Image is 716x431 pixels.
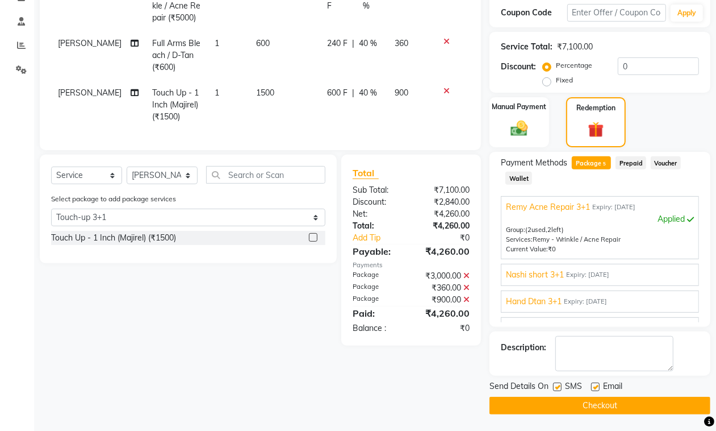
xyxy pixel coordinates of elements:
[492,102,547,112] label: Manual Payment
[548,245,556,253] span: ₹0
[572,156,611,169] span: Package
[344,196,411,208] div: Discount:
[506,213,694,225] div: Applied
[411,282,478,294] div: ₹360.00
[215,38,219,48] span: 1
[344,282,411,294] div: Package
[58,38,122,48] span: [PERSON_NAME]
[256,38,270,48] span: 600
[506,296,562,308] span: Hand Dtan 3+1
[556,60,592,71] label: Percentage
[411,244,478,258] div: ₹4,260.00
[506,245,548,253] span: Current Value:
[525,226,531,234] span: (2
[547,226,551,234] span: 2
[353,167,379,179] span: Total
[501,342,546,354] div: Description:
[506,322,556,334] span: Touch-up 3+1
[565,380,582,395] span: SMS
[411,306,478,320] div: ₹4,260.00
[411,294,478,306] div: ₹900.00
[411,322,478,334] div: ₹0
[501,7,567,19] div: Coupon Code
[489,397,710,415] button: Checkout
[152,88,199,122] span: Touch Up - 1 Inch (Majirel) (₹1500)
[344,306,411,320] div: Paid:
[344,184,411,196] div: Sub Total:
[566,270,609,280] span: Expiry: [DATE]
[344,244,411,258] div: Payable:
[583,120,609,140] img: _gift.svg
[344,270,411,282] div: Package
[651,156,681,169] span: Voucher
[506,235,533,243] span: Services:
[601,161,608,168] span: 5
[395,88,408,98] span: 900
[489,380,548,395] span: Send Details On
[505,172,532,185] span: Wallet
[557,41,593,53] div: ₹7,100.00
[352,87,354,99] span: |
[344,208,411,220] div: Net:
[506,226,525,234] span: Group:
[51,194,176,204] label: Select package to add package services
[344,294,411,306] div: Package
[525,226,564,234] span: used, left)
[256,88,274,98] span: 1500
[395,38,408,48] span: 360
[615,156,646,169] span: Prepaid
[411,196,478,208] div: ₹2,840.00
[422,232,478,244] div: ₹0
[411,220,478,232] div: ₹4,260.00
[411,208,478,220] div: ₹4,260.00
[352,38,354,49] span: |
[501,157,567,169] span: Payment Methods
[501,41,552,53] div: Service Total:
[506,201,590,213] span: Remy Acne Repair 3+1
[215,88,219,98] span: 1
[501,61,536,73] div: Discount:
[359,87,377,99] span: 40 %
[359,38,377,49] span: 40 %
[603,380,622,395] span: Email
[567,4,666,22] input: Enter Offer / Coupon Code
[671,5,703,22] button: Apply
[505,119,533,138] img: _cash.svg
[152,38,200,72] span: Full Arms Bleach / D-Tan (₹600)
[556,75,573,85] label: Fixed
[206,166,325,184] input: Search or Scan
[344,322,411,334] div: Balance :
[344,232,422,244] a: Add Tip
[533,235,621,243] span: Remy - Wrinkle / Acne Repair
[411,184,478,196] div: ₹7,100.00
[58,88,122,98] span: [PERSON_NAME]
[327,38,347,49] span: 240 F
[353,260,470,270] div: Payments
[564,297,607,306] span: Expiry: [DATE]
[592,202,635,212] span: Expiry: [DATE]
[506,269,564,281] span: Nashi short 3+1
[344,220,411,232] div: Total:
[576,103,615,113] label: Redemption
[51,232,176,244] div: Touch Up - 1 Inch (Majirel) (₹1500)
[411,270,478,282] div: ₹3,000.00
[327,87,347,99] span: 600 F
